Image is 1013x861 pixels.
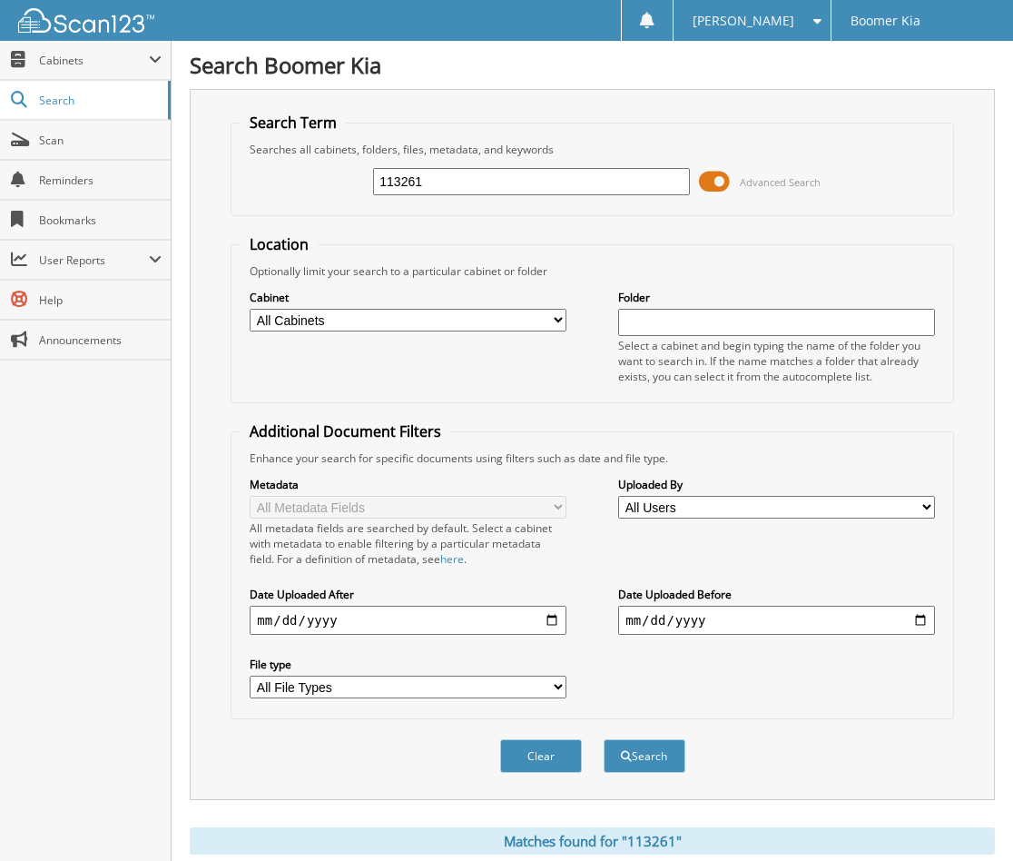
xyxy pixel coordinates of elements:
[241,263,943,279] div: Optionally limit your search to a particular cabinet or folder
[39,53,149,68] span: Cabinets
[39,252,149,268] span: User Reports
[250,657,566,672] label: File type
[241,142,943,157] div: Searches all cabinets, folders, files, metadata, and keywords
[39,173,162,188] span: Reminders
[241,113,346,133] legend: Search Term
[618,587,934,602] label: Date Uploaded Before
[39,93,159,108] span: Search
[190,827,995,855] div: Matches found for "113261"
[39,133,162,148] span: Scan
[241,234,318,254] legend: Location
[618,606,934,635] input: end
[440,551,464,567] a: here
[190,50,995,80] h1: Search Boomer Kia
[618,477,934,492] label: Uploaded By
[250,520,566,567] div: All metadata fields are searched by default. Select a cabinet with metadata to enable filtering b...
[250,290,566,305] label: Cabinet
[250,477,566,492] label: Metadata
[250,587,566,602] label: Date Uploaded After
[693,15,794,26] span: [PERSON_NAME]
[39,332,162,348] span: Announcements
[39,292,162,308] span: Help
[250,606,566,635] input: start
[500,739,582,773] button: Clear
[18,8,154,33] img: scan123-logo-white.svg
[241,450,943,466] div: Enhance your search for specific documents using filters such as date and file type.
[618,290,934,305] label: Folder
[39,213,162,228] span: Bookmarks
[241,421,450,441] legend: Additional Document Filters
[604,739,685,773] button: Search
[851,15,920,26] span: Boomer Kia
[618,338,934,384] div: Select a cabinet and begin typing the name of the folder you want to search in. If the name match...
[740,175,821,189] span: Advanced Search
